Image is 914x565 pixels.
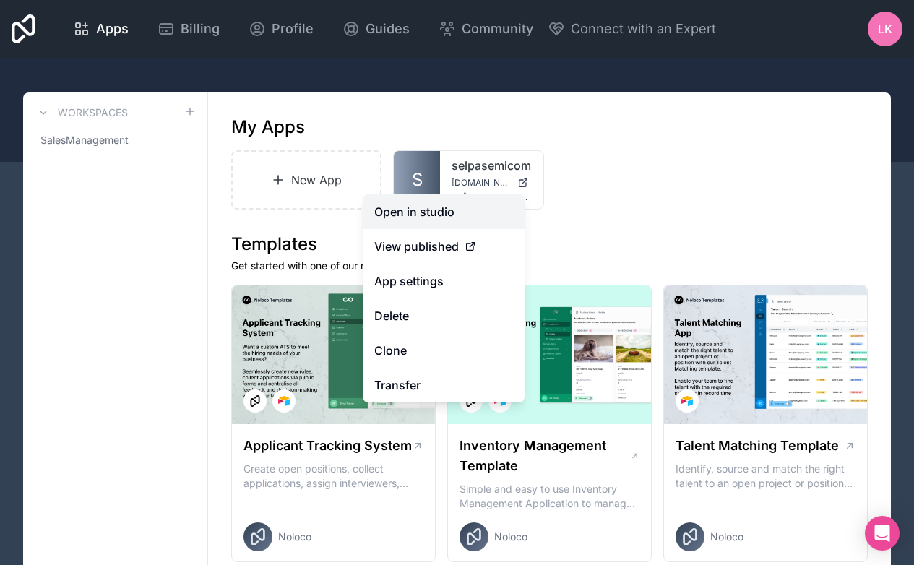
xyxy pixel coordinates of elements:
[374,238,459,255] span: View published
[40,133,129,147] span: SalesManagement
[571,19,716,39] span: Connect with an Expert
[676,436,839,456] h1: Talent Matching Template
[452,157,531,174] a: selpasemicom
[494,530,527,544] span: Noloco
[710,530,743,544] span: Noloco
[231,259,868,273] p: Get started with one of our ready-made templates
[146,13,231,45] a: Billing
[676,462,855,491] p: Identify, source and match the right talent to an open project or position with our Talent Matchi...
[363,333,525,368] a: Clone
[460,436,630,476] h1: Inventory Management Template
[363,194,525,229] a: Open in studio
[865,516,900,551] div: Open Intercom Messenger
[35,127,196,153] a: SalesManagement
[237,13,325,45] a: Profile
[460,482,639,511] p: Simple and easy to use Inventory Management Application to manage your stock, orders and Manufact...
[278,530,311,544] span: Noloco
[363,298,525,333] button: Delete
[363,368,525,402] a: Transfer
[463,191,531,203] span: [EMAIL_ADDRESS][DOMAIN_NAME]
[96,19,129,39] span: Apps
[331,13,421,45] a: Guides
[427,13,545,45] a: Community
[363,264,525,298] a: App settings
[363,229,525,264] a: View published
[231,233,868,256] h1: Templates
[548,19,716,39] button: Connect with an Expert
[272,19,314,39] span: Profile
[243,436,412,456] h1: Applicant Tracking System
[231,116,305,139] h1: My Apps
[452,177,531,189] a: [DOMAIN_NAME]
[394,151,440,209] a: S
[462,19,533,39] span: Community
[412,168,423,191] span: S
[61,13,140,45] a: Apps
[366,19,410,39] span: Guides
[243,462,423,491] p: Create open positions, collect applications, assign interviewers, centralise candidate feedback a...
[231,150,381,210] a: New App
[35,104,128,121] a: Workspaces
[58,105,128,120] h3: Workspaces
[181,19,220,39] span: Billing
[452,177,511,189] span: [DOMAIN_NAME]
[278,395,290,407] img: Airtable Logo
[878,20,892,38] span: LK
[681,395,693,407] img: Airtable Logo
